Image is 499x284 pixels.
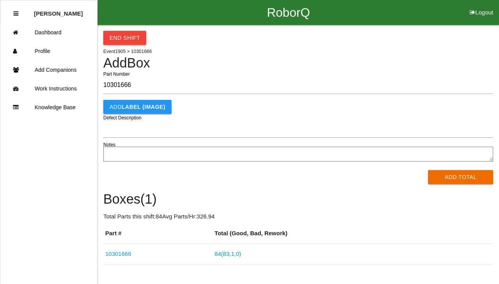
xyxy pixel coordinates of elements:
span: Event 1905 > 10301666 [103,49,152,54]
b: LABEL (IMAGE) [122,104,165,110]
div: Close [13,4,18,23]
input: Required [103,76,493,94]
h4: Boxes ( 1 ) [103,192,493,207]
p: Cedric Ragland [34,4,83,17]
button: Add Total [428,170,493,184]
h4: Add Box [103,56,493,71]
a: 10301666 [105,250,131,257]
button: End Shift [103,31,146,45]
a: Knowledge Base [0,98,97,117]
label: Defect Description [103,114,142,121]
th: Total (Good, Bad, Rework) [212,223,493,244]
button: AddLABEL (IMAGE) [103,100,172,114]
a: Dashboard [0,23,97,42]
a: Work Instructions [0,79,97,98]
p: Total Parts this shift: 84 Avg Parts/Hr: 326.94 [103,212,493,221]
label: Part Number [103,71,130,78]
a: 84(83,1,0) [214,250,241,257]
a: Profile [0,42,97,60]
a: Add Companions [0,60,97,79]
th: Part # [103,223,212,244]
label: Notes [103,141,115,148]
